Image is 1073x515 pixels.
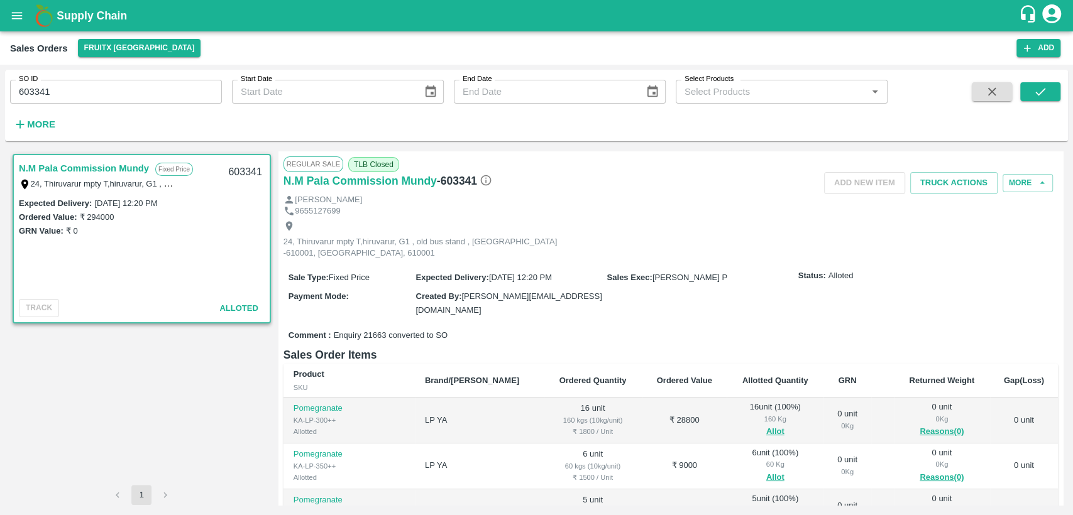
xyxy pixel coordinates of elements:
[131,485,151,505] button: page 1
[78,39,201,57] button: Select DC
[742,376,808,385] b: Allotted Quantity
[904,447,980,485] div: 0 unit
[31,3,57,28] img: logo
[737,401,813,439] div: 16 unit ( 100 %)
[283,236,566,259] p: 24, Thiruvarur mpty T,hiruvarur, G1 , old bus stand , [GEOGRAPHIC_DATA] -610001, [GEOGRAPHIC_DATA...
[544,398,642,443] td: 16 unit
[834,466,861,477] div: 0 Kg
[642,398,727,443] td: ₹ 28800
[554,472,632,483] div: ₹ 1500 / Unit
[454,80,636,104] input: End Date
[106,485,177,505] nav: pagination navigation
[155,163,193,176] p: Fixed Price
[348,157,399,172] span: TLB Closed
[641,80,664,104] button: Choose date
[19,160,149,176] a: N.M Pala Commission Mundy
[1016,39,1060,57] button: Add
[680,84,863,100] input: Select Products
[221,158,269,187] div: 603341
[990,443,1058,489] td: 0 unit
[834,454,861,477] div: 0 unit
[334,330,448,342] span: Enquiry 21663 converted to SO
[66,226,78,236] label: ₹ 0
[437,172,492,190] h6: - 603341
[241,74,272,84] label: Start Date
[415,273,488,282] label: Expected Delivery :
[295,194,362,206] p: [PERSON_NAME]
[294,403,405,415] p: Pomegranate
[425,376,519,385] b: Brand/[PERSON_NAME]
[19,198,92,208] label: Expected Delivery :
[607,273,652,282] label: Sales Exec :
[10,40,68,57] div: Sales Orders
[415,398,544,443] td: LP YA
[57,7,1018,24] a: Supply Chain
[657,376,712,385] b: Ordered Value
[294,426,405,437] div: Allotted
[219,303,258,313] span: Alloted
[294,448,405,460] p: Pomegranate
[798,270,826,282] label: Status:
[283,172,437,190] a: N.M Pala Commission Mundy
[295,205,340,217] p: 9655127699
[19,226,63,236] label: GRN Value:
[419,80,443,104] button: Choose date
[79,212,114,222] label: ₹ 294000
[19,212,77,222] label: Ordered Value:
[289,291,349,301] label: Payment Mode :
[766,425,784,439] button: Allot
[1040,3,1063,29] div: account of current user
[834,408,861,431] div: 0 unit
[904,470,980,485] button: Reasons(0)
[294,369,324,379] b: Product
[294,382,405,393] div: SKU
[554,415,632,426] div: 160 kgs (10kg/unit)
[10,114,58,135] button: More
[289,330,331,342] label: Comment :
[1004,376,1044,385] b: Gap(Loss)
[904,413,980,425] div: 0 Kg
[839,376,857,385] b: GRN
[685,74,734,84] label: Select Products
[554,426,632,437] div: ₹ 1800 / Unit
[232,80,414,104] input: Start Date
[283,156,343,171] span: Regular Sale
[31,178,458,188] label: 24, Thiruvarur mpty T,hiruvarur, G1 , old bus stand , [GEOGRAPHIC_DATA] -610001, [GEOGRAPHIC_DATA...
[737,413,813,425] div: 160 Kg
[294,472,405,483] div: Allotted
[544,443,642,489] td: 6 unit
[904,425,980,439] button: Reasons(0)
[489,273,552,282] span: [DATE] 12:20 PM
[289,273,329,282] label: Sale Type :
[1003,174,1053,192] button: More
[867,84,883,100] button: Open
[737,458,813,470] div: 60 Kg
[990,398,1058,443] td: 0 unit
[554,460,632,472] div: 60 kgs (10kg/unit)
[329,273,370,282] span: Fixed Price
[559,376,627,385] b: Ordered Quantity
[415,291,602,315] span: [PERSON_NAME][EMAIL_ADDRESS][DOMAIN_NAME]
[904,458,980,470] div: 0 Kg
[57,9,127,22] b: Supply Chain
[766,470,784,485] button: Allot
[294,415,405,426] div: KA-LP-300++
[10,80,222,104] input: Enter SO ID
[904,401,980,439] div: 0 unit
[834,420,861,431] div: 0 Kg
[94,198,157,208] label: [DATE] 12:20 PM
[652,273,727,282] span: [PERSON_NAME] P
[463,74,492,84] label: End Date
[1018,4,1040,27] div: customer-support
[415,443,544,489] td: LP YA
[294,460,405,472] div: KA-LP-350++
[642,443,727,489] td: ₹ 9000
[27,119,55,129] strong: More
[910,172,998,194] button: Truck Actions
[737,447,813,485] div: 6 unit ( 100 %)
[828,270,854,282] span: Alloted
[415,291,461,301] label: Created By :
[3,1,31,30] button: open drawer
[294,494,405,506] p: Pomegranate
